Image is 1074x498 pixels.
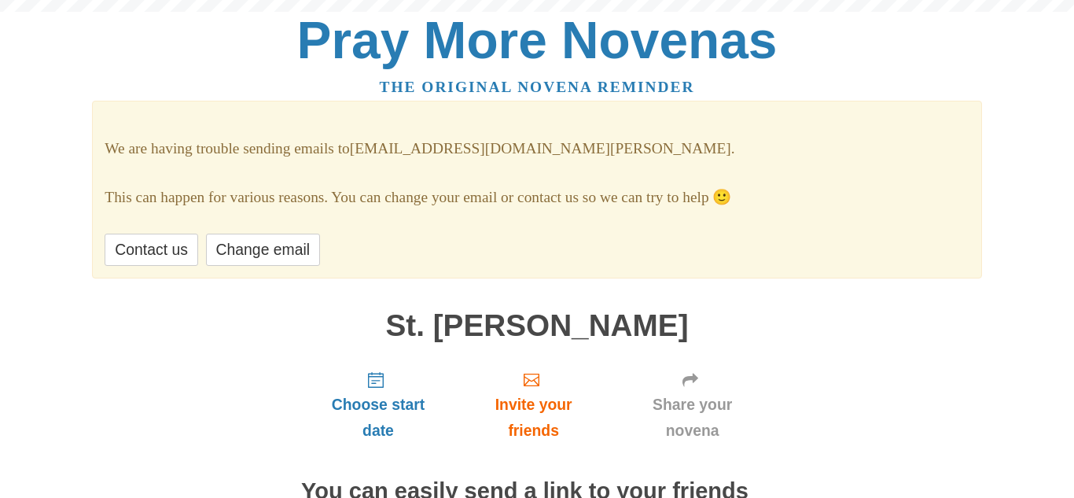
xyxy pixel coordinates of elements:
a: Choose start date [301,358,455,452]
p: This can happen for various reasons. You can change your email or contact us so we can try to help 🙂 [105,185,969,211]
a: Contact us [105,234,198,266]
h1: St. [PERSON_NAME] [301,309,773,343]
a: Pray More Novenas [297,11,778,69]
a: Share your novena [612,358,773,452]
a: The original novena reminder [380,79,695,95]
span: Choose start date [317,392,440,444]
a: Change email [206,234,320,266]
span: Share your novena [627,392,757,444]
p: We are having trouble sending emails to [EMAIL_ADDRESS][DOMAIN_NAME][PERSON_NAME] . [105,136,969,162]
span: Invite your friends [471,392,596,444]
a: Invite your friends [455,358,612,452]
